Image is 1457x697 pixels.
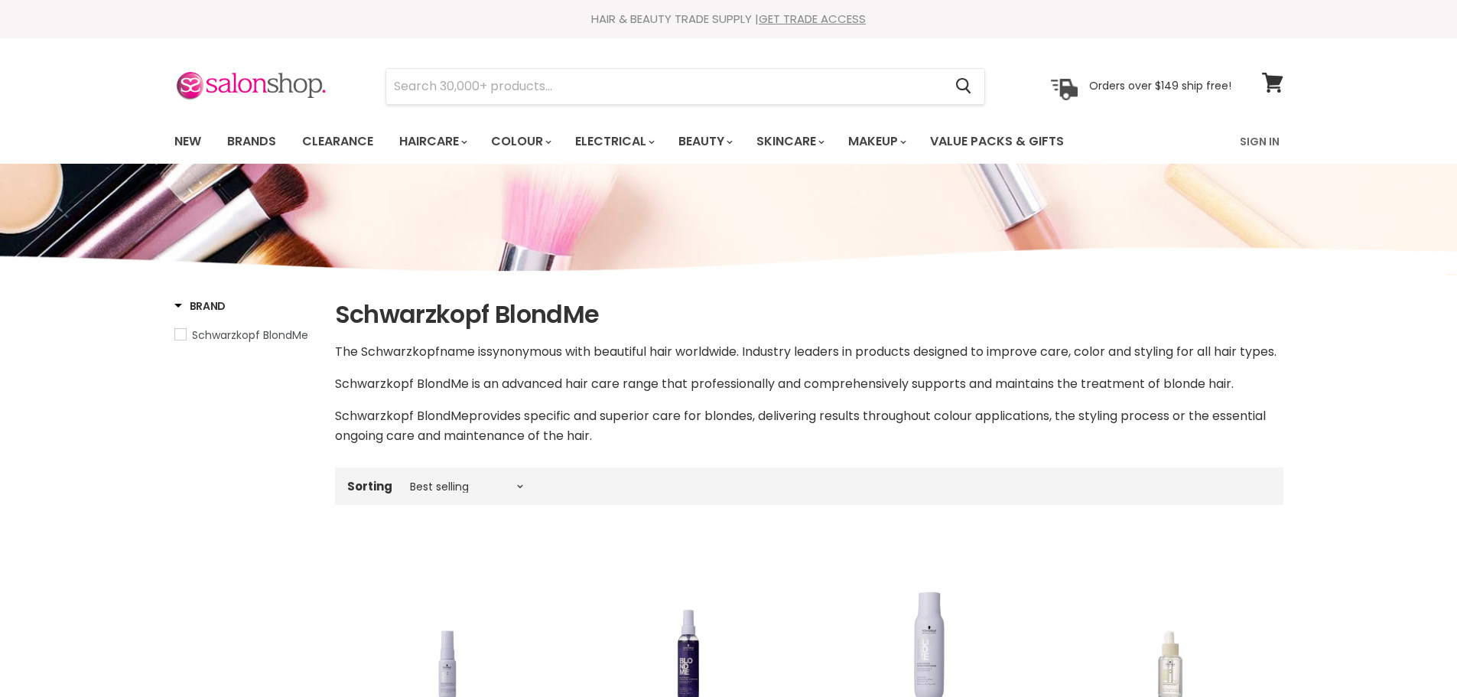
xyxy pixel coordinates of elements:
a: Schwarzkopf BlondMe [174,327,316,344]
p: The Schwarzkopf [335,342,1283,362]
a: Sign In [1231,125,1289,158]
label: Sorting [347,480,392,493]
a: Clearance [291,125,385,158]
h1: Schwarzkopf BlondMe [335,298,1283,331]
h3: Brand [174,298,226,314]
a: Beauty [667,125,742,158]
a: Skincare [745,125,834,158]
span: Schwarzkopf BlondMe [335,407,469,425]
a: Makeup [837,125,916,158]
p: Orders over $149 ship free! [1089,79,1231,93]
span: , color and styling for all hair types. [1068,343,1277,360]
a: Value Packs & Gifts [919,125,1075,158]
span: synonymous with beautiful hair worldwide. Industry leaders in products designed to improve care [486,343,1068,360]
a: Electrical [564,125,664,158]
button: Search [944,69,984,104]
input: Search [386,69,944,104]
p: Schwarzkopf BlondMe is an advanced hair care range that professionally and comprehensively suppor... [335,374,1283,394]
a: Brands [216,125,288,158]
p: provides specific and superior care for blondes, delivering results throughout colour application... [335,406,1283,446]
a: GET TRADE ACCESS [759,11,866,27]
ul: Main menu [163,119,1153,164]
nav: Main [155,119,1303,164]
div: HAIR & BEAUTY TRADE SUPPLY | [155,11,1303,27]
a: Haircare [388,125,476,158]
form: Product [385,68,985,105]
span: Schwarzkopf BlondMe [192,327,308,343]
a: New [163,125,213,158]
a: Colour [480,125,561,158]
span: name is [440,343,486,360]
